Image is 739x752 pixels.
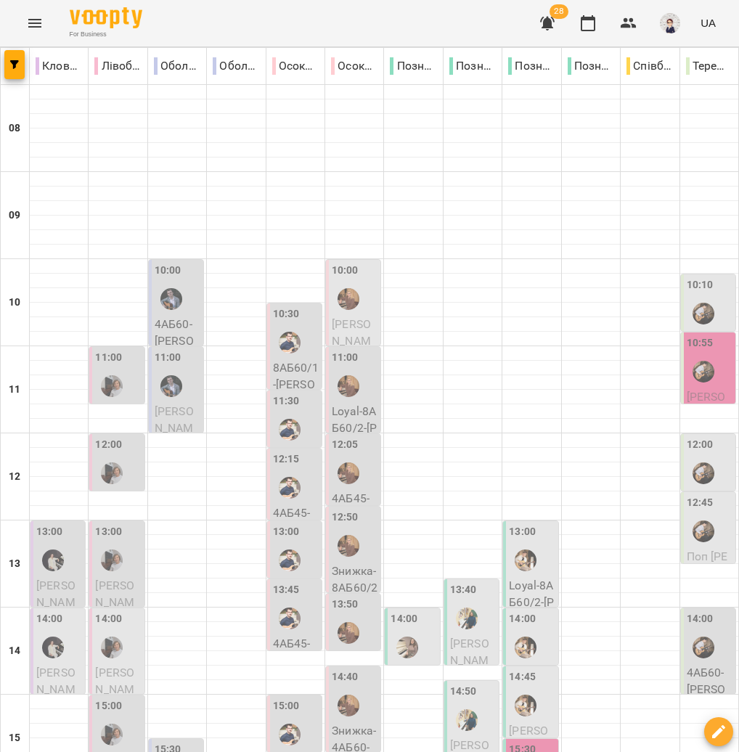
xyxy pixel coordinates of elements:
[9,120,20,136] h6: 08
[95,666,134,714] span: [PERSON_NAME]
[332,403,377,471] p: Loyal-8АБ60/2 - [PERSON_NAME]
[9,295,20,311] h6: 10
[693,462,714,484] img: Даниїл КАЛАШНИК
[390,57,436,75] p: Позняки/1
[396,637,418,658] img: Ірина ЗЕНДРАН
[515,695,536,716] img: Сергій ВЛАСОВИЧ
[450,582,477,598] label: 13:40
[272,57,319,75] p: Осокорки/1
[687,664,732,732] p: 4АБ60 - [PERSON_NAME]
[338,622,359,644] div: Юлія ПОГОРЄЛОВА
[332,437,359,453] label: 12:05
[509,524,536,540] label: 13:00
[273,582,300,598] label: 13:45
[332,510,359,526] label: 12:50
[693,520,714,542] div: Даниїл КАЛАШНИК
[509,611,536,627] label: 14:00
[273,306,300,322] label: 10:30
[693,303,714,324] img: Даниїл КАЛАШНИК
[273,524,300,540] label: 13:00
[94,57,141,75] p: Лівобережна
[450,684,477,700] label: 14:50
[9,382,20,398] h6: 11
[331,57,377,75] p: Осокорки/2
[42,549,64,571] img: Анна ГОРБУЛІНА
[687,490,732,558] p: 4АБ45 - [PERSON_NAME]
[701,15,716,30] span: UA
[660,13,680,33] img: aa85c507d3ef63538953964a1cec316d.png
[332,563,377,648] p: Знижка-8АБ60/2 - [PERSON_NAME]
[70,7,142,28] img: Voopty Logo
[450,637,489,684] span: [PERSON_NAME]
[101,724,123,745] img: Людмила ЦВЄТКОВА
[687,437,714,453] label: 12:00
[155,316,200,384] p: 4АБ60 - [PERSON_NAME]
[17,6,52,41] button: Menu
[338,462,359,484] img: Юлія ПОГОРЄЛОВА
[515,637,536,658] img: Сергій ВЛАСОВИЧ
[9,208,20,224] h6: 09
[693,361,714,383] img: Даниїл КАЛАШНИК
[279,724,301,745] img: Віктор АРТЕМЕНКО
[36,666,75,714] span: [PERSON_NAME]
[550,4,568,19] span: 28
[338,695,359,716] img: Юлія ПОГОРЄЛОВА
[332,317,371,365] span: [PERSON_NAME]
[332,490,377,558] p: 4АБ45 - [PERSON_NAME]
[449,57,496,75] p: Позняки/2
[9,643,20,659] h6: 14
[456,608,478,629] img: Вікторія БОГДАН
[279,419,301,441] div: Віктор АРТЕМЕНКО
[213,57,259,75] p: Оболонь/2
[273,504,319,573] p: 4АБ45 - [PERSON_NAME]
[687,330,732,416] p: Знижка-4АБ45 - [PERSON_NAME]
[693,637,714,658] img: Даниїл КАЛАШНИК
[36,611,63,627] label: 14:00
[36,579,75,626] span: [PERSON_NAME]
[279,332,301,353] div: Віктор АРТЕМЕНКО
[95,437,122,453] label: 12:00
[279,549,301,571] div: Віктор АРТЕМЕНКО
[338,535,359,557] div: Юлія ПОГОРЄЛОВА
[687,549,730,597] span: Поп [PERSON_NAME]
[687,390,726,438] span: [PERSON_NAME]
[155,404,194,452] span: [PERSON_NAME]
[273,393,300,409] label: 11:30
[338,288,359,310] img: Юлія ПОГОРЄЛОВА
[70,30,142,39] span: For Business
[101,637,123,658] img: Людмила ЦВЄТКОВА
[332,650,377,718] p: Loyal-8АБ45/2 - [PERSON_NAME]
[279,608,301,629] img: Віктор АРТЕМЕНКО
[154,57,200,75] p: Оболонь
[338,375,359,397] img: Юлія ПОГОРЄЛОВА
[508,57,555,75] p: Позняки/3
[687,335,714,351] label: 10:55
[155,350,181,366] label: 11:00
[279,477,301,499] img: Віктор АРТЕМЕНКО
[9,469,20,485] h6: 12
[568,57,614,75] p: Позняки/4
[273,635,319,703] p: 4АБ45 - [PERSON_NAME]
[332,597,359,613] label: 13:50
[509,664,555,732] p: 8АБ45/2 - [PERSON_NAME]
[332,669,359,685] label: 14:40
[695,9,722,36] button: UA
[9,730,20,746] h6: 15
[155,263,181,279] label: 10:00
[101,462,123,484] img: Людмила ЦВЄТКОВА
[95,524,122,540] label: 13:00
[273,359,319,428] p: 8АБ60/1 - [PERSON_NAME]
